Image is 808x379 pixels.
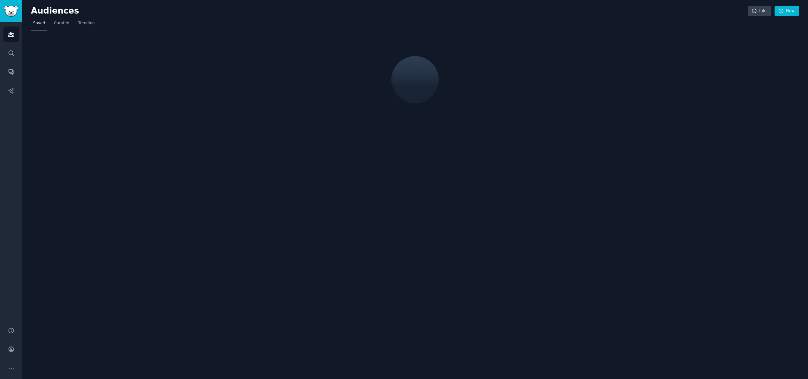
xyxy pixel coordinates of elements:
span: Curated [54,20,69,26]
img: GummySearch logo [4,6,18,17]
span: Trending [78,20,95,26]
a: Saved [31,18,47,31]
span: Saved [33,20,45,26]
a: Trending [76,18,97,31]
h2: Audiences [31,6,748,16]
a: Info [748,6,771,16]
a: New [775,6,799,16]
a: Curated [52,18,72,31]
